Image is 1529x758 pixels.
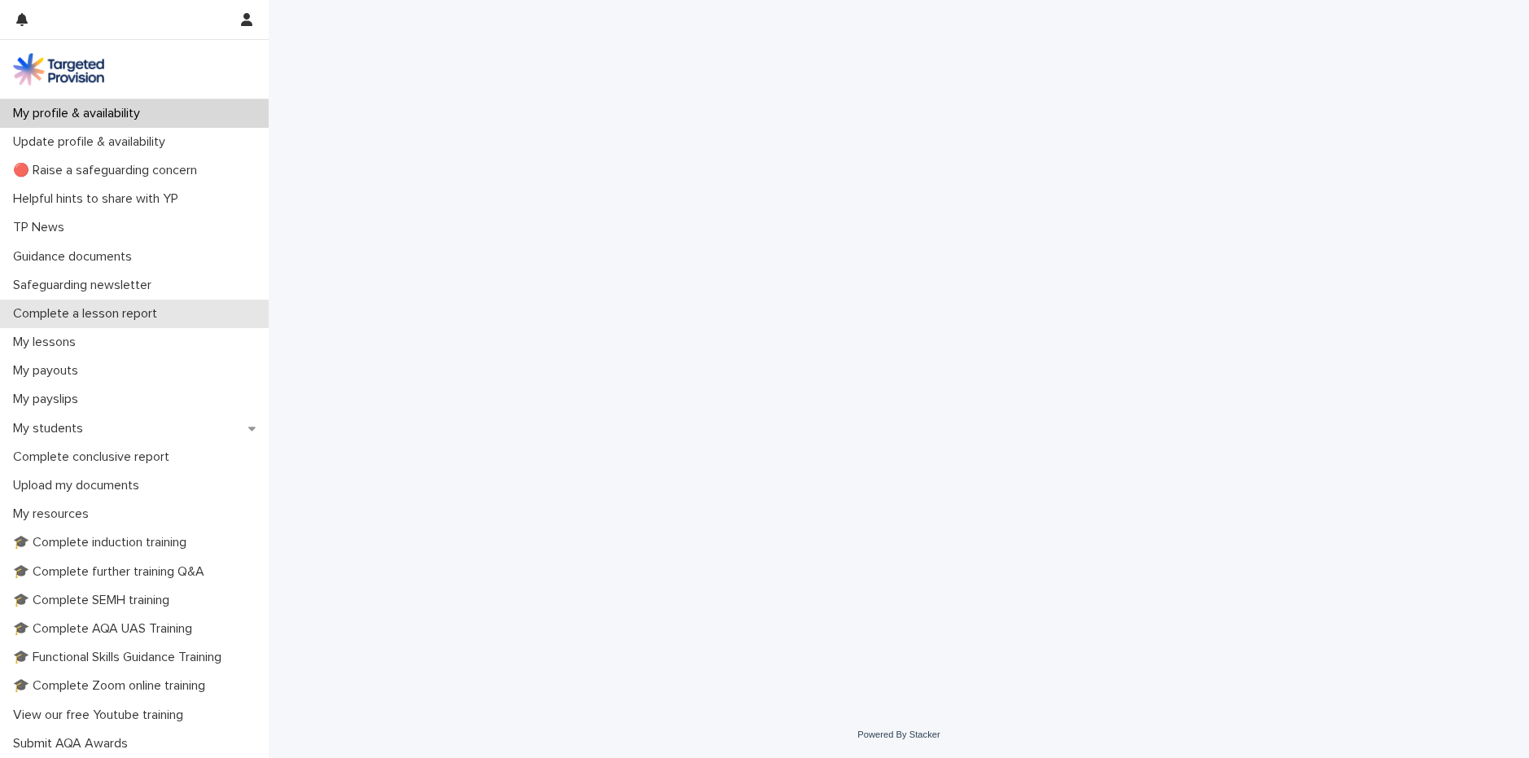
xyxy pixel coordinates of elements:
a: Powered By Stacker [857,730,940,739]
p: 🎓 Complete further training Q&A [7,564,217,580]
p: 🔴 Raise a safeguarding concern [7,163,210,178]
p: 🎓 Complete AQA UAS Training [7,621,205,637]
p: Complete a lesson report [7,306,170,322]
p: Complete conclusive report [7,449,182,465]
p: Submit AQA Awards [7,736,141,751]
p: Upload my documents [7,478,152,493]
p: Guidance documents [7,249,145,265]
p: TP News [7,220,77,235]
p: My payouts [7,363,91,379]
p: 🎓 Complete induction training [7,535,199,550]
p: View our free Youtube training [7,708,196,723]
p: My lessons [7,335,89,350]
p: My payslips [7,392,91,407]
p: Safeguarding newsletter [7,278,164,293]
p: My resources [7,506,102,522]
p: 🎓 Functional Skills Guidance Training [7,650,234,665]
p: 🎓 Complete Zoom online training [7,678,218,694]
p: My students [7,421,96,436]
p: 🎓 Complete SEMH training [7,593,182,608]
p: Update profile & availability [7,134,178,150]
p: Helpful hints to share with YP [7,191,191,207]
p: My profile & availability [7,106,153,121]
img: M5nRWzHhSzIhMunXDL62 [13,53,104,85]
